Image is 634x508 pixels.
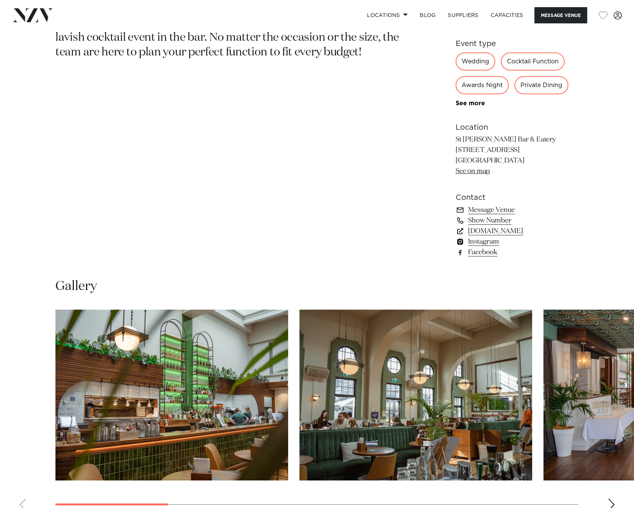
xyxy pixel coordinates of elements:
[456,192,579,203] h6: Contact
[456,205,579,215] a: Message Venue
[485,7,530,23] a: Capacities
[514,76,568,94] div: Private Dining
[456,226,579,236] a: [DOMAIN_NAME]
[456,135,579,177] p: St [PERSON_NAME] Bar & Eatery [STREET_ADDRESS] [GEOGRAPHIC_DATA]
[55,310,288,480] swiper-slide: 1 / 10
[414,7,442,23] a: BLOG
[456,122,579,133] h6: Location
[501,52,565,71] div: Cocktail Function
[299,310,532,480] swiper-slide: 2 / 10
[12,8,53,22] img: nzv-logo.png
[456,215,579,226] a: Show Number
[534,7,587,23] button: Message Venue
[456,168,490,175] a: See on map
[456,247,579,258] a: Facebook
[456,76,509,94] div: Awards Night
[55,278,97,295] h2: Gallery
[456,236,579,247] a: Instagram
[442,7,484,23] a: SUPPLIERS
[456,38,579,49] h6: Event type
[361,7,414,23] a: Locations
[456,52,495,71] div: Wedding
